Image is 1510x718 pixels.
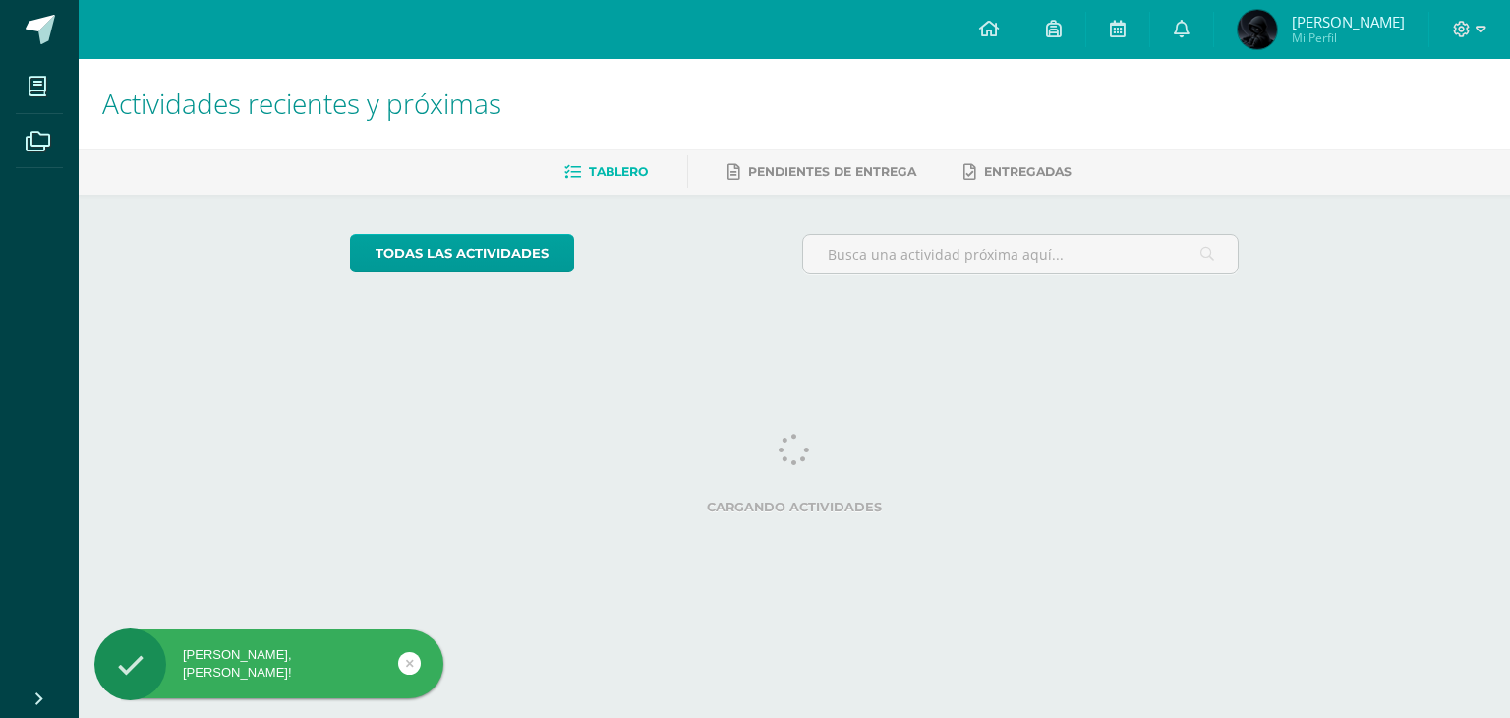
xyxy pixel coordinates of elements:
[803,235,1239,273] input: Busca una actividad próxima aquí...
[94,646,443,682] div: [PERSON_NAME], [PERSON_NAME]!
[727,156,916,188] a: Pendientes de entrega
[1292,30,1405,46] span: Mi Perfil
[589,164,648,179] span: Tablero
[748,164,916,179] span: Pendientes de entrega
[102,85,501,122] span: Actividades recientes y próximas
[350,500,1240,514] label: Cargando actividades
[1238,10,1277,49] img: 0aa2905099387ff7446652f47b5fa437.png
[350,234,574,272] a: todas las Actividades
[984,164,1072,179] span: Entregadas
[963,156,1072,188] a: Entregadas
[564,156,648,188] a: Tablero
[1292,12,1405,31] span: [PERSON_NAME]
